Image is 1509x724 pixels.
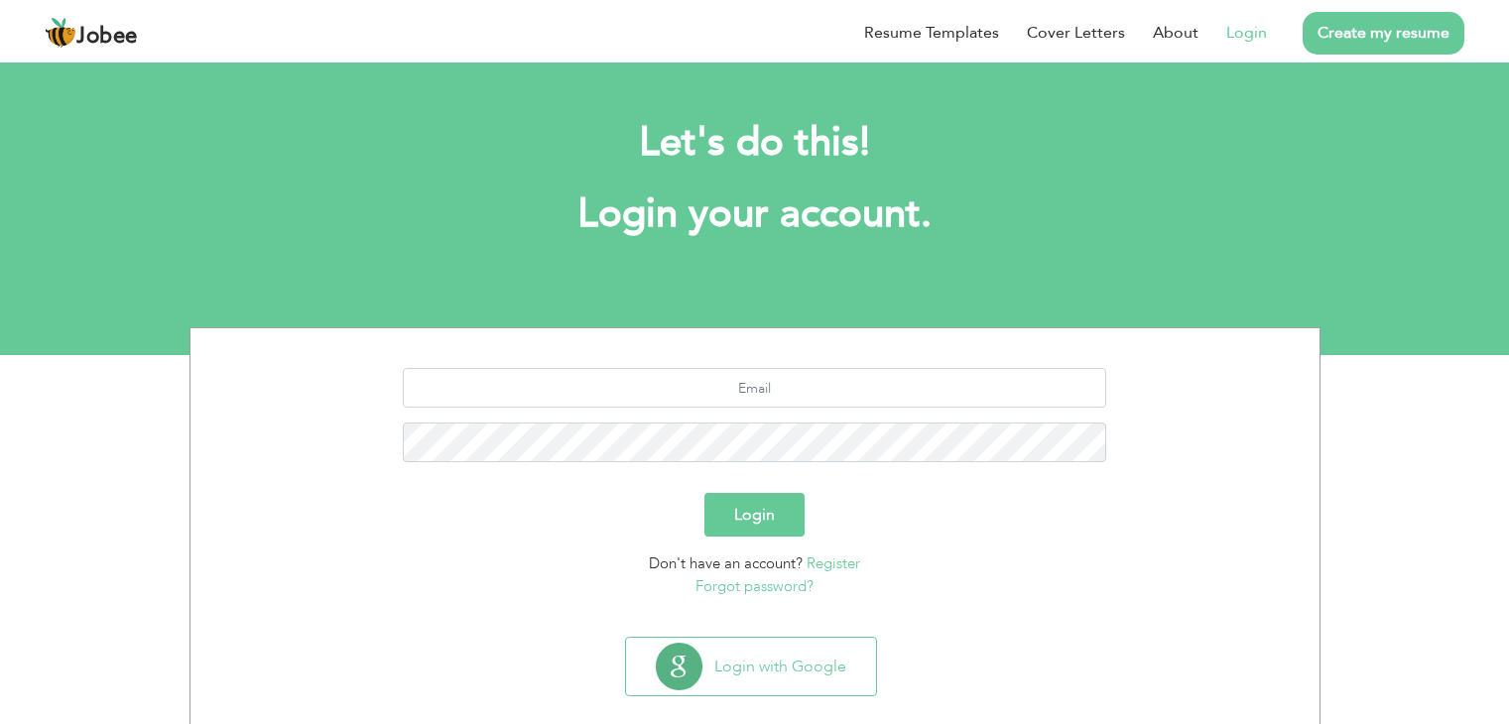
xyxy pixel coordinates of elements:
[807,553,860,573] a: Register
[1226,21,1267,45] a: Login
[1153,21,1198,45] a: About
[45,17,76,49] img: jobee.io
[704,493,805,537] button: Login
[1303,12,1464,55] a: Create my resume
[219,117,1291,169] h2: Let's do this!
[45,17,138,49] a: Jobee
[626,638,876,695] button: Login with Google
[219,188,1291,240] h1: Login your account.
[403,368,1106,408] input: Email
[76,26,138,48] span: Jobee
[1027,21,1125,45] a: Cover Letters
[649,553,803,573] span: Don't have an account?
[695,576,814,596] a: Forgot password?
[864,21,999,45] a: Resume Templates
